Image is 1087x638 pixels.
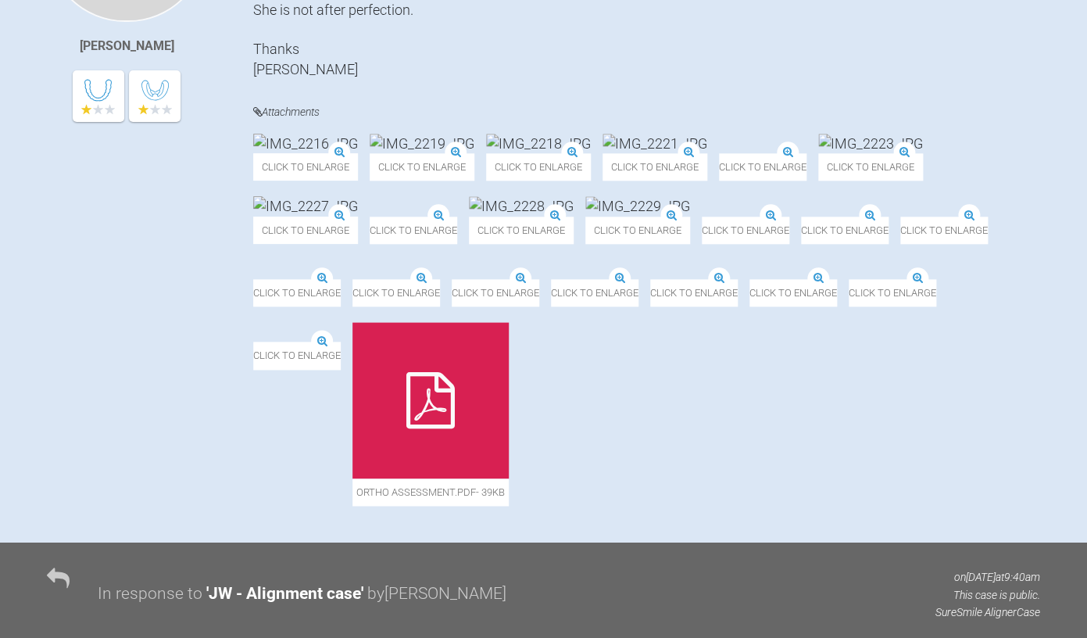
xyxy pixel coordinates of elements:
[98,580,202,607] div: In response to
[935,586,1040,603] p: This case is public.
[80,36,174,56] div: [PERSON_NAME]
[253,279,341,306] span: Click to enlarge
[352,478,509,506] span: ortho assessment.pdf - 39KB
[370,134,474,153] img: IMG_2219.JPG
[719,153,806,181] span: Click to enlarge
[602,153,707,181] span: Click to enlarge
[370,217,457,244] span: Click to enlarge
[253,153,358,181] span: Click to enlarge
[749,279,837,306] span: Click to enlarge
[469,217,574,244] span: Click to enlarge
[469,196,574,216] img: IMG_2228.JPG
[370,153,474,181] span: Click to enlarge
[585,196,690,216] img: IMG_2229.JPG
[486,134,591,153] img: IMG_2218.JPG
[900,217,988,244] span: Click to enlarge
[650,279,738,306] span: Click to enlarge
[849,279,936,306] span: Click to enlarge
[486,153,591,181] span: Click to enlarge
[206,580,363,607] div: ' JW - Alignment case '
[935,568,1040,585] p: on [DATE] at 9:40am
[367,580,506,607] div: by [PERSON_NAME]
[585,217,690,244] span: Click to enlarge
[818,153,923,181] span: Click to enlarge
[801,217,889,244] span: Click to enlarge
[935,603,1040,620] p: SureSmile Aligner Case
[253,217,358,244] span: Click to enlarge
[253,342,341,369] span: Click to enlarge
[352,279,440,306] span: Click to enlarge
[253,102,1040,122] h4: Attachments
[551,279,638,306] span: Click to enlarge
[253,196,358,216] img: IMG_2227.JPG
[818,134,923,153] img: IMG_2223.JPG
[452,279,539,306] span: Click to enlarge
[702,217,789,244] span: Click to enlarge
[602,134,707,153] img: IMG_2221.JPG
[253,134,358,153] img: IMG_2216.JPG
